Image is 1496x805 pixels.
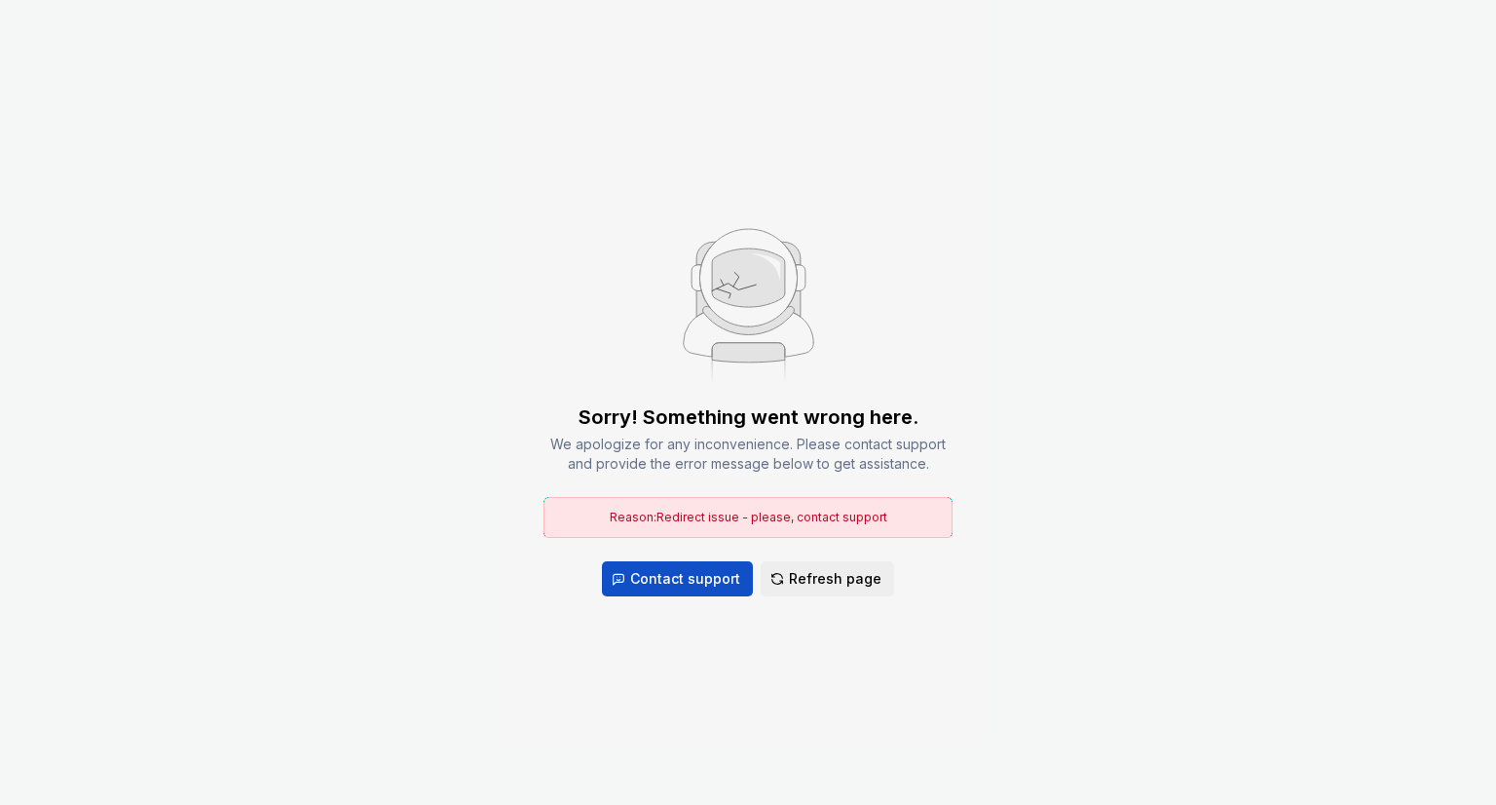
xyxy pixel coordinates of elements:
[602,561,753,596] button: Contact support
[761,561,894,596] button: Refresh page
[610,510,887,524] span: Reason: Redirect issue - please, contact support
[543,435,953,474] div: We apologize for any inconvenience. Please contact support and provide the error message below to...
[789,569,881,589] span: Refresh page
[579,403,918,431] div: Sorry! Something went wrong here.
[630,569,740,589] span: Contact support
